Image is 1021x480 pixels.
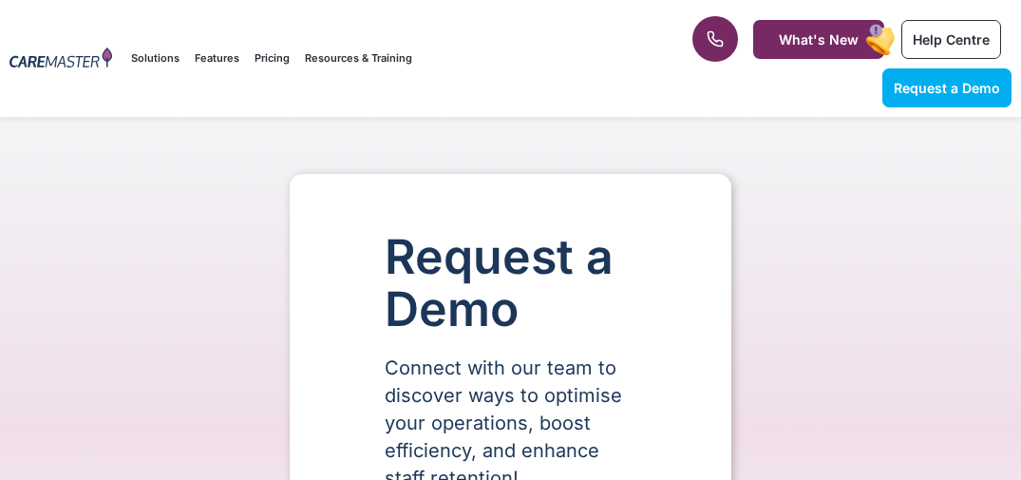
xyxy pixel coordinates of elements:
[882,68,1012,107] a: Request a Demo
[305,27,412,90] a: Resources & Training
[131,27,180,90] a: Solutions
[901,20,1001,59] a: Help Centre
[779,31,859,48] span: What's New
[913,31,990,48] span: Help Centre
[753,20,884,59] a: What's New
[9,48,112,70] img: CareMaster Logo
[255,27,290,90] a: Pricing
[894,80,1000,96] span: Request a Demo
[385,231,636,336] h1: Request a Demo
[195,27,239,90] a: Features
[131,27,651,90] nav: Menu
